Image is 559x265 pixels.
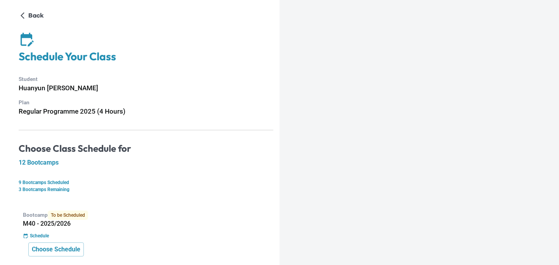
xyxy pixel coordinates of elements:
[23,220,273,228] h5: M40 - 2025/2026
[23,211,273,220] p: Bootcamp
[19,106,273,117] h6: Regular Programme 2025 (4 Hours)
[30,232,49,239] p: Schedule
[19,143,273,154] h4: Choose Class Schedule for
[28,11,44,20] p: Back
[19,83,273,93] h6: Huanyun [PERSON_NAME]
[19,50,273,63] h4: Schedule Your Class
[19,186,273,193] p: 3 Bootcamps Remaining
[19,159,273,167] h5: 12 Bootcamps
[32,245,80,254] p: Choose Schedule
[19,9,47,22] button: Back
[19,75,273,83] p: Student
[19,179,273,186] p: 9 Bootcamps Scheduled
[28,242,84,256] button: Choose Schedule
[19,98,273,107] p: Plan
[48,211,88,220] span: To be Scheduled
